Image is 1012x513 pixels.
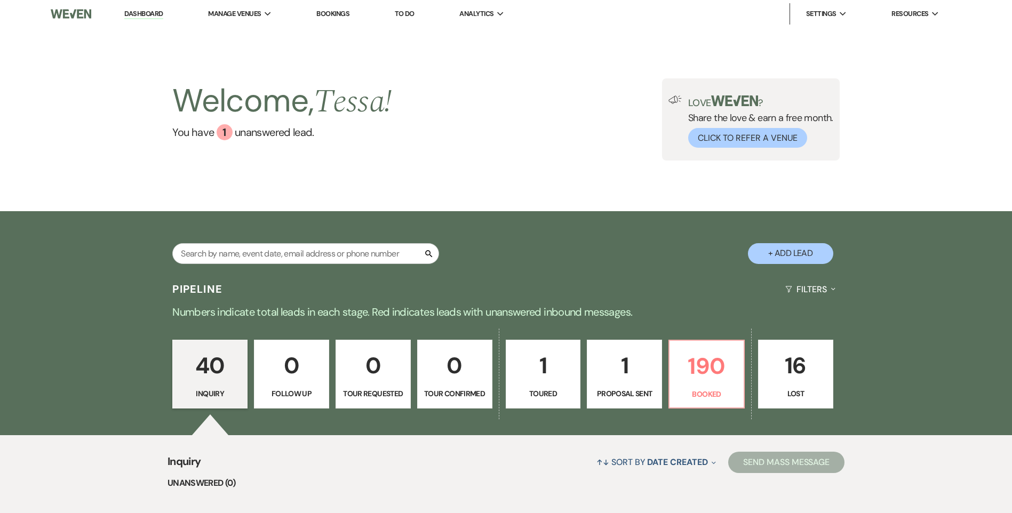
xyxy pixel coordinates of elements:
a: 0Follow Up [254,340,329,409]
p: Follow Up [261,388,322,399]
a: 40Inquiry [172,340,248,409]
img: loud-speaker-illustration.svg [668,95,682,104]
p: Tour Requested [342,388,404,399]
a: 190Booked [668,340,745,409]
button: Filters [781,275,839,303]
p: 0 [342,348,404,383]
span: Analytics [459,9,493,19]
p: Toured [513,388,574,399]
h2: Welcome, [172,78,392,124]
p: Lost [765,388,826,399]
img: Weven Logo [51,3,91,25]
a: Bookings [316,9,349,18]
div: Share the love & earn a free month. [682,95,833,148]
span: Date Created [647,456,707,468]
a: 0Tour Confirmed [417,340,492,409]
li: Unanswered (0) [168,476,844,490]
p: 40 [179,348,241,383]
span: Tessa ! [314,77,392,126]
a: 16Lost [758,340,833,409]
p: Love ? [688,95,833,108]
span: Inquiry [168,453,201,476]
span: Manage Venues [208,9,261,19]
p: Inquiry [179,388,241,399]
p: Numbers indicate total leads in each stage. Red indicates leads with unanswered inbound messages. [122,303,890,320]
a: 0Tour Requested [336,340,411,409]
p: 16 [765,348,826,383]
span: ↑↓ [596,456,609,468]
p: Booked [676,388,737,400]
h3: Pipeline [172,282,222,296]
button: Send Mass Message [728,452,844,473]
div: 1 [217,124,233,140]
a: 1Toured [506,340,581,409]
button: Sort By Date Created [592,448,720,476]
button: Click to Refer a Venue [688,128,807,148]
img: weven-logo-green.svg [711,95,759,106]
input: Search by name, event date, email address or phone number [172,243,439,264]
p: Tour Confirmed [424,388,485,399]
span: Resources [891,9,928,19]
p: 0 [261,348,322,383]
a: Dashboard [124,9,163,19]
a: To Do [395,9,415,18]
p: 1 [594,348,655,383]
p: 0 [424,348,485,383]
a: You have 1 unanswered lead. [172,124,392,140]
p: Proposal Sent [594,388,655,399]
a: 1Proposal Sent [587,340,662,409]
button: + Add Lead [748,243,833,264]
p: 190 [676,348,737,384]
span: Settings [806,9,836,19]
p: 1 [513,348,574,383]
